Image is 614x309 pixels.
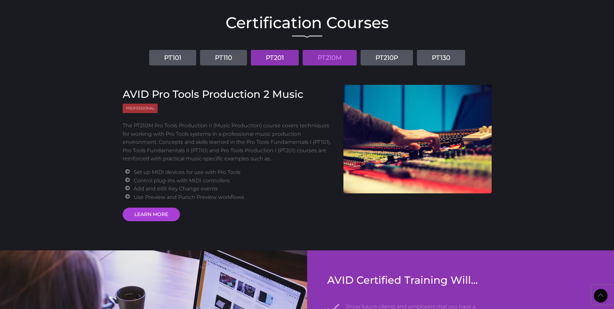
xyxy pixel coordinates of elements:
li: Control plug-ins with MIDI controllers [134,177,334,185]
a: Back to Top [594,289,608,303]
a: PT210M [303,50,357,65]
a: PT130 [417,50,465,65]
li: Use Preview and Punch Preview workflows [134,193,334,201]
a: PT210P [361,50,413,65]
span: Professional [123,104,158,113]
li: Add and edit Key Change events [134,185,334,193]
a: PT110 [200,50,247,65]
p: The PT210M Pro Tools Production II (Music Production) course covers techniques for working with P... [123,121,334,163]
h2: Certification Courses [123,15,492,30]
img: AVID Pro Tools Production 2 Course [343,85,492,193]
a: PT201 [251,50,299,65]
img: decorative line [292,35,322,38]
a: PT101 [149,50,196,65]
li: Set up MIDI devices for use with Pro Tools [134,168,334,177]
h3: AVID Certified Training Will... [327,274,481,286]
a: LEARN MORE [123,208,180,221]
h3: AVID Pro Tools Production 2 Music [123,88,334,100]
